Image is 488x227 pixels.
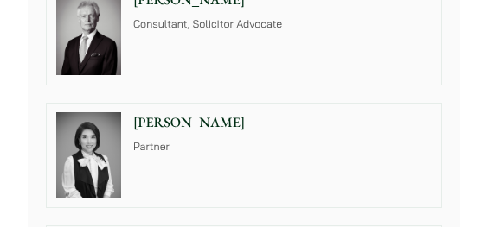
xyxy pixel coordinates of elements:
p: Consultant, Solicitor Advocate [133,17,432,34]
p: Partner [133,140,432,156]
a: [PERSON_NAME] Partner [46,103,441,208]
p: [PERSON_NAME] [133,112,432,133]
